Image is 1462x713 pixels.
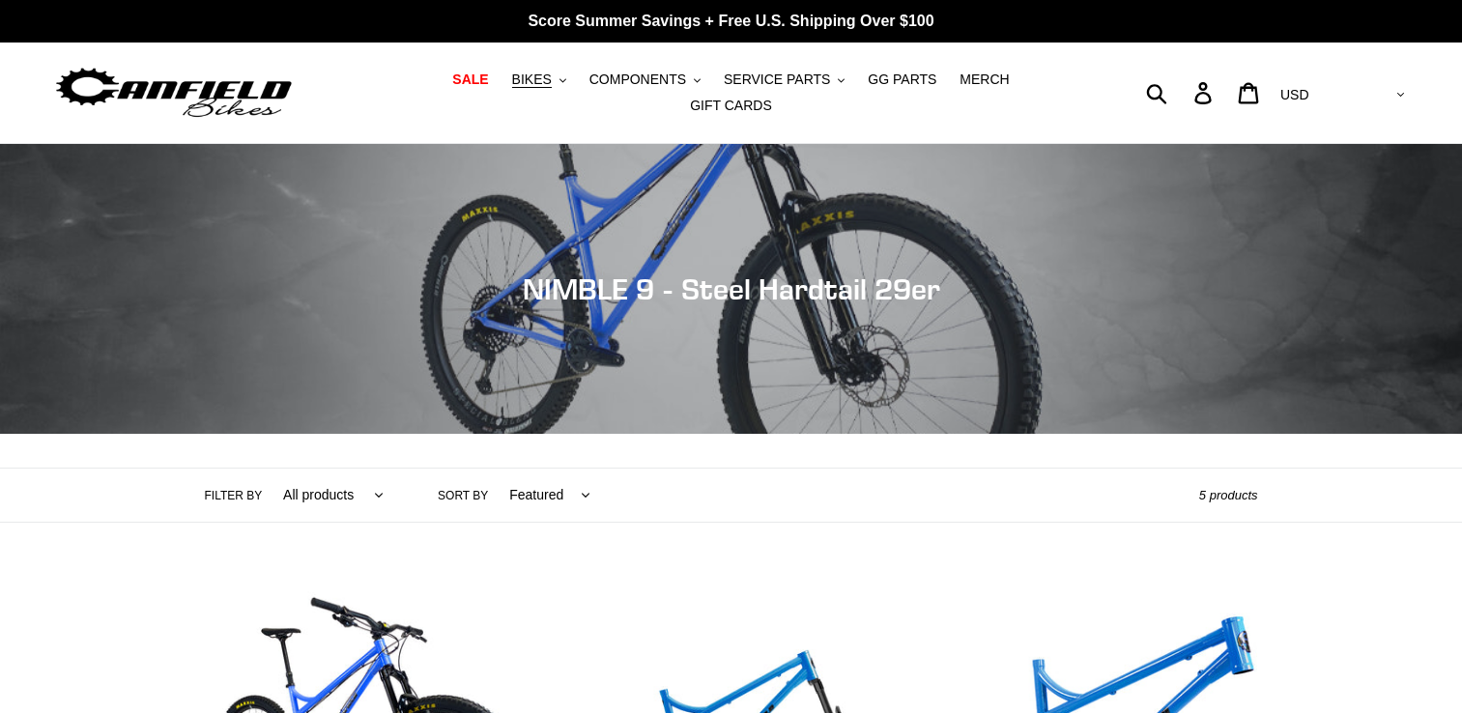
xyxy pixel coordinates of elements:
label: Sort by [438,487,488,504]
span: GG PARTS [868,71,936,88]
span: COMPONENTS [589,71,686,88]
input: Search [1157,71,1206,114]
a: MERCH [950,67,1018,93]
button: COMPONENTS [580,67,710,93]
span: SERVICE PARTS [724,71,830,88]
img: Canfield Bikes [53,63,295,124]
span: SALE [452,71,488,88]
span: GIFT CARDS [690,98,772,114]
a: SALE [443,67,498,93]
label: Filter by [205,487,263,504]
span: NIMBLE 9 - Steel Hardtail 29er [523,271,940,306]
span: MERCH [960,71,1009,88]
a: GIFT CARDS [680,93,782,119]
span: BIKES [512,71,552,88]
a: GG PARTS [858,67,946,93]
button: BIKES [502,67,576,93]
span: 5 products [1199,488,1258,502]
button: SERVICE PARTS [714,67,854,93]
